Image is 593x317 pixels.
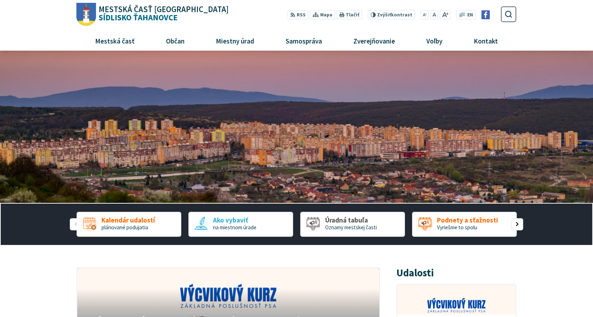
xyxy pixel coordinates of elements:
[481,10,490,19] img: Prejsť na Facebook stránku
[412,212,517,237] a: Podnety a sťažnosti Vyriešme to spolu
[203,31,267,50] a: Miestny úrad
[77,212,181,237] div: 1 / 5
[511,218,523,230] div: Nasledujúci slajd
[439,10,451,20] button: Zväčšiť veľkosť písma
[437,216,498,224] span: Podnety a sťažnosti
[430,10,438,20] button: Nastaviť pôvodnú veľkosť písma
[467,11,473,19] span: EN
[340,31,408,50] a: Zverejňovanie
[283,31,324,50] span: Samospráva
[102,216,155,224] span: Kalendár udalostí
[325,216,377,224] span: Úradná tabuľa
[297,11,306,19] span: RSS
[350,31,397,50] span: Zverejňovanie
[82,31,147,50] a: Mestská časť
[465,11,475,19] a: EN
[396,267,434,278] h3: Udalosti
[337,10,362,20] button: Tlačiť
[163,31,187,50] span: Občan
[368,10,415,20] button: Zvýšiťkontrast
[77,3,96,26] img: Prejsť na domovskú stránku
[102,224,148,231] span: plánované podujatia
[471,31,501,50] span: Kontakt
[300,212,405,237] a: Úradná tabuľa Oznamy mestskej časti
[213,31,257,50] span: Miestny úrad
[77,212,181,237] a: Kalendár udalostí plánované podujatia
[188,212,293,237] div: 2 / 5
[461,31,511,50] a: Kontakt
[213,224,256,231] span: na miestnom úrade
[99,5,229,14] span: Mestská časť [GEOGRAPHIC_DATA]
[70,218,82,230] div: Predošlý slajd
[77,3,229,26] a: Logo Sídlisko Ťahanovce, prejsť na domovskú stránku.
[421,10,429,20] button: Zmenšiť veľkosť písma
[346,12,359,18] span: Tlačiť
[325,224,377,231] span: Oznamy mestskej časti
[413,31,456,50] a: Voľby
[213,216,256,224] span: Ako vybaviť
[153,31,197,50] a: Občan
[424,31,445,50] span: Voľby
[96,5,229,22] h1: Sídlisko Ťahanovce
[377,12,412,18] span: kontrast
[92,31,137,50] span: Mestská časť
[412,212,517,237] div: 4 / 5
[188,212,293,237] a: Ako vybaviť na miestnom úrade
[287,10,308,20] a: RSS
[300,212,405,237] div: 3 / 5
[310,10,335,20] a: Mapa
[377,12,391,18] span: Zvýšiť
[273,31,335,50] a: Samospráva
[437,224,477,231] span: Vyriešme to spolu
[320,11,332,19] span: Mapa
